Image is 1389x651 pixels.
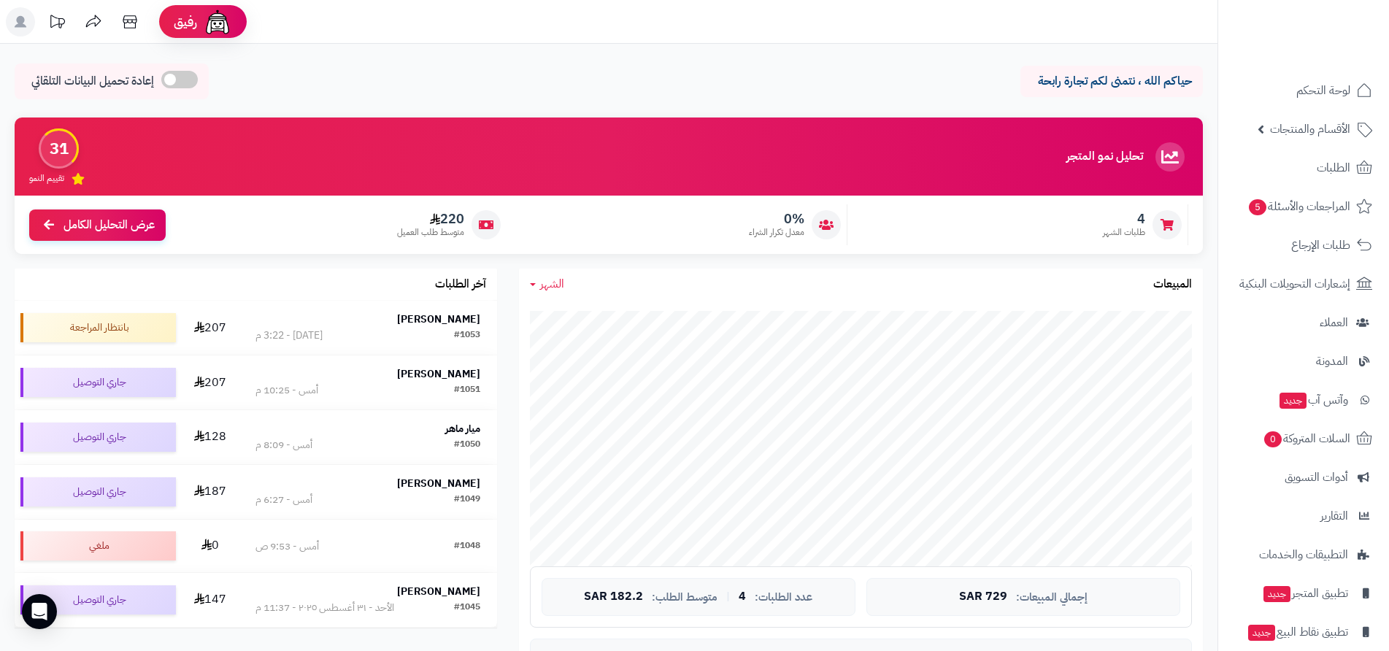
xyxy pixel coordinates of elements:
[749,211,804,227] span: 0%
[1278,390,1348,410] span: وآتس آب
[39,7,75,40] a: تحديثات المنصة
[20,368,176,397] div: جاري التوصيل
[1227,498,1380,533] a: التقارير
[397,211,464,227] span: 220
[397,366,480,382] strong: [PERSON_NAME]
[454,383,480,398] div: #1051
[454,539,480,554] div: #1048
[1227,266,1380,301] a: إشعارات التحويلات البنكية
[1227,421,1380,456] a: السلات المتروكة0
[584,590,643,604] span: 182.2 SAR
[1290,29,1375,60] img: logo-2.png
[1259,544,1348,565] span: التطبيقات والخدمات
[1227,73,1380,108] a: لوحة التحكم
[1247,622,1348,642] span: تطبيق نقاط البيع
[174,13,197,31] span: رفيق
[1296,80,1350,101] span: لوحة التحكم
[1016,591,1088,604] span: إجمالي المبيعات:
[255,601,394,615] div: الأحد - ٣١ أغسطس ٢٠٢٥ - 11:37 م
[1227,228,1380,263] a: طلبات الإرجاع
[959,590,1007,604] span: 729 SAR
[454,493,480,507] div: #1049
[1263,428,1350,449] span: السلات المتروكة
[182,410,239,464] td: 128
[1227,305,1380,340] a: العملاء
[454,601,480,615] div: #1045
[1291,235,1350,255] span: طلبات الإرجاع
[435,278,486,291] h3: آخر الطلبات
[1263,431,1282,447] span: 0
[445,421,480,436] strong: ميار ماهر
[1103,211,1145,227] span: 4
[203,7,232,36] img: ai-face.png
[31,73,154,90] span: إعادة تحميل البيانات التلقائي
[454,328,480,343] div: #1053
[1270,119,1350,139] span: الأقسام والمنتجات
[29,172,64,185] span: تقييم النمو
[1280,393,1307,409] span: جديد
[1227,537,1380,572] a: التطبيقات والخدمات
[397,312,480,327] strong: [PERSON_NAME]
[1227,344,1380,379] a: المدونة
[739,590,746,604] span: 4
[1248,199,1266,215] span: 5
[1320,506,1348,526] span: التقارير
[1103,226,1145,239] span: طلبات الشهر
[1227,150,1380,185] a: الطلبات
[182,301,239,355] td: 207
[397,476,480,491] strong: [PERSON_NAME]
[182,355,239,409] td: 207
[1317,158,1350,178] span: الطلبات
[20,313,176,342] div: بانتظار المراجعة
[1227,460,1380,495] a: أدوات التسويق
[397,226,464,239] span: متوسط طلب العميل
[1320,312,1348,333] span: العملاء
[182,465,239,519] td: 187
[255,539,319,554] div: أمس - 9:53 ص
[530,276,564,293] a: الشهر
[1066,150,1143,163] h3: تحليل نمو المتجر
[1247,196,1350,217] span: المراجعات والأسئلة
[1227,615,1380,650] a: تطبيق نقاط البيعجديد
[1227,189,1380,224] a: المراجعات والأسئلة5
[182,573,239,627] td: 147
[255,328,323,343] div: [DATE] - 3:22 م
[1285,467,1348,488] span: أدوات التسويق
[749,226,804,239] span: معدل تكرار الشراء
[726,591,730,602] span: |
[1263,586,1290,602] span: جديد
[1262,583,1348,604] span: تطبيق المتجر
[540,275,564,293] span: الشهر
[1153,278,1192,291] h3: المبيعات
[1248,625,1275,641] span: جديد
[1031,73,1192,90] p: حياكم الله ، نتمنى لكم تجارة رابحة
[22,594,57,629] div: Open Intercom Messenger
[20,531,176,561] div: ملغي
[1227,576,1380,611] a: تطبيق المتجرجديد
[20,585,176,615] div: جاري التوصيل
[454,438,480,452] div: #1050
[64,217,155,234] span: عرض التحليل الكامل
[20,423,176,452] div: جاري التوصيل
[20,477,176,506] div: جاري التوصيل
[255,383,318,398] div: أمس - 10:25 م
[397,584,480,599] strong: [PERSON_NAME]
[182,520,239,572] td: 0
[1227,382,1380,417] a: وآتس آبجديد
[255,438,312,452] div: أمس - 8:09 م
[652,591,717,604] span: متوسط الطلب:
[29,209,166,241] a: عرض التحليل الكامل
[1316,351,1348,371] span: المدونة
[255,493,312,507] div: أمس - 6:27 م
[1239,274,1350,294] span: إشعارات التحويلات البنكية
[755,591,812,604] span: عدد الطلبات:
